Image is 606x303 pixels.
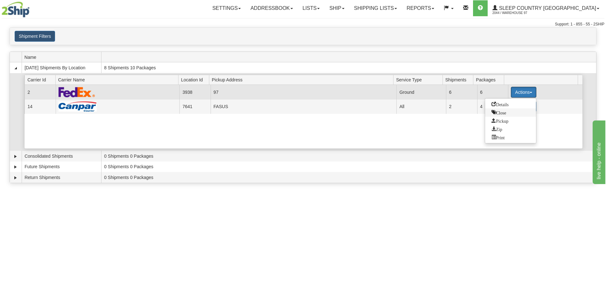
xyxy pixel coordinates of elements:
a: Expand [12,175,19,181]
span: Shipments [445,75,473,85]
td: 0 Shipments 0 Packages [101,172,596,183]
span: Print [491,135,505,139]
td: FASUS [211,100,397,114]
td: 6 [477,85,508,99]
td: 3938 [179,85,210,99]
div: live help - online [5,4,59,11]
td: [DATE] Shipments By Location [22,62,101,73]
td: 14 [24,100,55,114]
a: Shipping lists [349,0,402,16]
a: Expand [12,164,19,170]
td: 2 [24,85,55,99]
a: Zip and Download All Shipping Documents [485,125,536,133]
img: logo2044.jpg [2,2,30,17]
td: 6 [446,85,477,99]
a: Close this group [485,108,536,117]
span: Carrier Name [58,75,178,85]
span: Details [491,102,509,106]
a: Expand [12,153,19,160]
span: Service Type [396,75,442,85]
span: 2044 / Warehouse 97 [492,10,540,16]
iframe: chat widget [591,119,605,184]
td: 0 Shipments 0 Packages [101,162,596,172]
span: Sleep Country [GEOGRAPHIC_DATA] [498,5,596,11]
td: Ground [396,85,446,99]
td: 0 Shipments 0 Packages [101,151,596,162]
td: 7641 [179,100,210,114]
span: Carrier Id [27,75,55,85]
a: Print or Download All Shipping Documents in one file [485,133,536,141]
a: Collapse [12,65,19,71]
span: Location Id [181,75,209,85]
a: Addressbook [246,0,298,16]
img: FedEx Express® [59,87,95,97]
td: All [396,100,446,114]
span: Zip [491,127,502,131]
span: Pickup Address [212,75,394,85]
button: Shipment Filters [15,31,55,42]
a: Sleep Country [GEOGRAPHIC_DATA] 2044 / Warehouse 97 [488,0,604,16]
td: 2 [446,100,477,114]
td: Consolidated Shipments [22,151,101,162]
td: Return Shipments [22,172,101,183]
span: Name [24,52,101,62]
img: Canpar [59,101,97,112]
td: Future Shipments [22,162,101,172]
span: Close [491,110,506,114]
a: Settings [207,0,246,16]
a: Ship [324,0,349,16]
button: Actions [511,87,536,98]
div: Support: 1 - 855 - 55 - 2SHIP [2,22,604,27]
td: 97 [211,85,397,99]
a: Lists [298,0,324,16]
a: Reports [402,0,439,16]
span: Pickup [491,118,508,123]
td: 8 Shipments 10 Packages [101,62,596,73]
td: 4 [477,100,508,114]
a: Go to Details view [485,100,536,108]
a: Request a carrier pickup [485,117,536,125]
span: Packages [476,75,504,85]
